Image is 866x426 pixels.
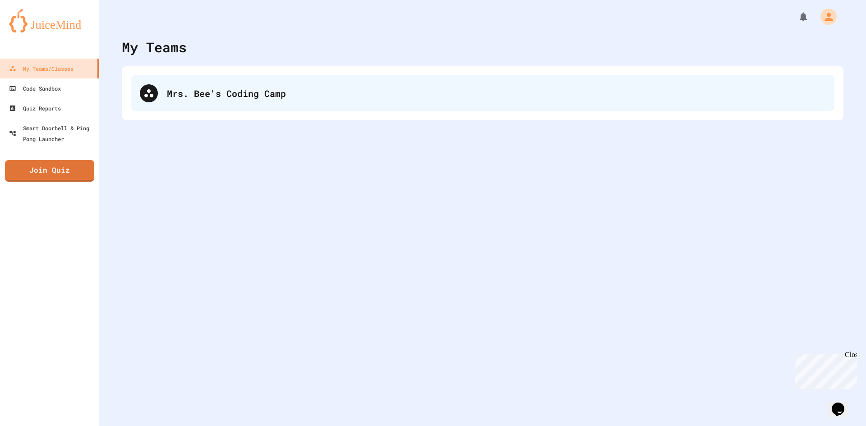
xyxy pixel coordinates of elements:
div: My Teams [122,37,187,57]
img: logo-orange.svg [9,9,90,32]
div: Mrs. Bee's Coding Camp [167,87,825,100]
div: My Teams/Classes [9,63,74,74]
iframe: chat widget [828,390,857,417]
div: My Notifications [781,9,811,24]
div: Smart Doorbell & Ping Pong Launcher [9,123,96,144]
div: Code Sandbox [9,83,61,94]
div: Mrs. Bee's Coding Camp [131,75,834,111]
div: Chat with us now!Close [4,4,62,57]
iframe: chat widget [791,351,857,389]
a: Join Quiz [5,160,94,182]
div: My Account [811,6,839,27]
div: Quiz Reports [9,103,61,114]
